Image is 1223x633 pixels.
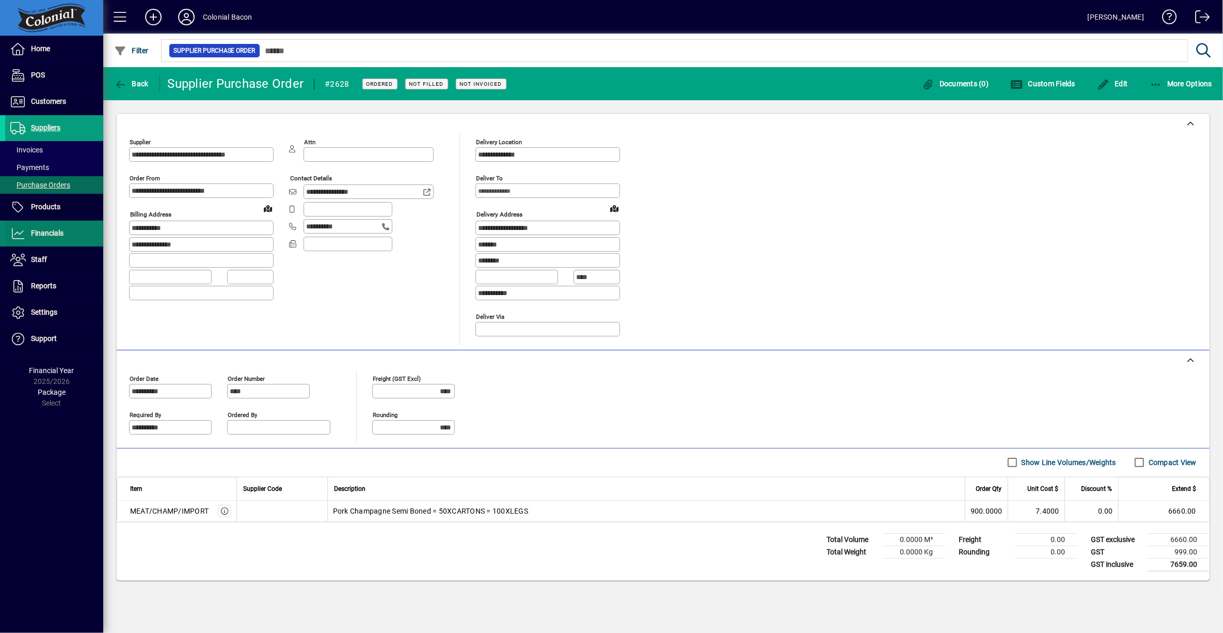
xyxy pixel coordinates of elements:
[243,483,282,495] span: Supplier Code
[5,326,103,352] a: Support
[31,97,66,105] span: Customers
[965,501,1008,521] td: 900.0000
[976,483,1002,495] span: Order Qty
[883,546,945,558] td: 0.0000 Kg
[31,44,50,53] span: Home
[112,41,151,60] button: Filter
[10,163,49,172] span: Payments
[10,181,70,189] span: Purchase Orders
[31,229,63,237] span: Financials
[31,334,57,343] span: Support
[31,282,56,290] span: Reports
[112,74,151,93] button: Back
[137,8,170,26] button: Add
[1065,501,1118,521] td: 0.00
[954,533,1015,546] td: Freight
[367,81,393,87] span: Ordered
[1086,533,1148,546] td: GST exclusive
[1008,501,1065,521] td: 7.4000
[1147,74,1215,93] button: More Options
[260,200,276,217] a: View on map
[5,36,103,62] a: Home
[919,74,992,93] button: Documents (0)
[883,533,945,546] td: 0.0000 M³
[606,200,623,217] a: View on map
[1081,483,1112,495] span: Discount %
[31,203,60,211] span: Products
[5,273,103,299] a: Reports
[325,76,349,92] div: #2628
[31,123,60,132] span: Suppliers
[1094,74,1131,93] button: Edit
[130,375,158,382] mat-label: Order date
[821,533,883,546] td: Total Volume
[1015,546,1077,558] td: 0.00
[5,194,103,220] a: Products
[114,80,149,88] span: Back
[5,141,103,159] a: Invoices
[10,146,43,154] span: Invoices
[130,175,160,182] mat-label: Order from
[5,176,103,194] a: Purchase Orders
[5,221,103,246] a: Financials
[1008,74,1078,93] button: Custom Fields
[1187,2,1210,36] a: Logout
[373,411,398,418] mat-label: Rounding
[103,74,160,93] app-page-header-button: Back
[228,375,265,382] mat-label: Order number
[5,89,103,115] a: Customers
[228,411,257,418] mat-label: Ordered by
[1015,533,1077,546] td: 0.00
[409,81,444,87] span: Not Filled
[1086,558,1148,571] td: GST inclusive
[130,483,142,495] span: Item
[31,71,45,79] span: POS
[5,300,103,326] a: Settings
[821,546,883,558] td: Total Weight
[954,546,1015,558] td: Rounding
[1010,80,1075,88] span: Custom Fields
[1172,483,1196,495] span: Extend $
[1118,501,1209,521] td: 6660.00
[5,159,103,176] a: Payments
[922,80,989,88] span: Documents (0)
[203,9,252,25] div: Colonial Bacon
[31,255,47,264] span: Staff
[173,45,256,56] span: Supplier Purchase Order
[1020,457,1116,468] label: Show Line Volumes/Weights
[1147,457,1197,468] label: Compact View
[1027,483,1058,495] span: Unit Cost $
[1148,533,1210,546] td: 6660.00
[1088,9,1144,25] div: [PERSON_NAME]
[114,47,149,55] span: Filter
[476,313,504,320] mat-label: Deliver via
[38,388,66,396] span: Package
[476,175,503,182] mat-label: Deliver To
[168,75,304,92] div: Supplier Purchase Order
[1086,546,1148,558] td: GST
[1154,2,1177,36] a: Knowledge Base
[333,506,528,516] span: Pork Champagne Semi Boned = 50XCARTONS = 100XLEGS
[31,308,57,316] span: Settings
[373,375,421,382] mat-label: Freight (GST excl)
[29,366,74,375] span: Financial Year
[1148,546,1210,558] td: 999.00
[334,483,366,495] span: Description
[476,138,522,146] mat-label: Delivery Location
[130,506,209,516] div: MEAT/CHAMP/IMPORT
[1150,80,1213,88] span: More Options
[5,247,103,273] a: Staff
[170,8,203,26] button: Profile
[1148,558,1210,571] td: 7659.00
[130,411,161,418] mat-label: Required by
[1097,80,1128,88] span: Edit
[130,138,151,146] mat-label: Supplier
[304,138,315,146] mat-label: Attn
[460,81,502,87] span: Not Invoiced
[5,63,103,88] a: POS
